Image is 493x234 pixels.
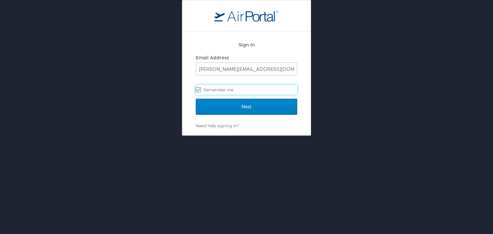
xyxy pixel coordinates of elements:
input: Next [196,99,297,115]
a: Need help signing in? [196,123,239,128]
label: Remember me [196,85,297,95]
img: logo [214,10,279,21]
h2: Sign In [196,41,297,48]
label: Email Address [196,55,229,60]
